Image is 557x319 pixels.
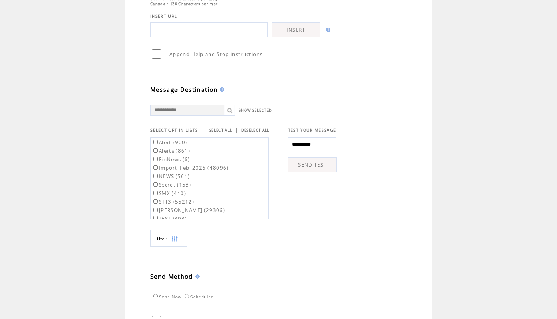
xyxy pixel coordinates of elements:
a: SHOW SELECTED [239,108,272,113]
input: FinNews (6) [153,157,158,161]
span: TEST YOUR MESSAGE [288,128,336,133]
label: Import_Feb_2025 (48096) [152,164,229,171]
a: INSERT [272,22,320,37]
label: NEWS (561) [152,173,190,180]
a: SELECT ALL [209,128,232,133]
a: SEND TEST [288,157,337,172]
label: Scheduled [183,295,214,299]
span: | [235,127,238,134]
input: NEWS (561) [153,174,158,178]
img: help.gif [218,87,224,92]
span: Message Destination [150,86,218,94]
label: [PERSON_NAME] (29306) [152,207,225,214]
input: Secret (153) [153,182,158,187]
input: STT3 (55212) [153,199,158,204]
span: Send Method [150,273,193,281]
label: FinNews (6) [152,156,190,163]
label: SMX (440) [152,190,186,197]
img: filters.png [171,230,178,247]
input: Alert (900) [153,140,158,144]
input: Import_Feb_2025 (48096) [153,165,158,170]
span: SELECT OPT-IN LISTS [150,128,198,133]
span: Canada = 136 Characters per msg [150,1,218,6]
img: help.gif [193,274,200,279]
input: [PERSON_NAME] (29306) [153,208,158,212]
label: TEST (303) [152,215,187,222]
label: Alert (900) [152,139,188,146]
input: TEST (303) [153,216,158,221]
label: STT3 (55212) [152,198,194,205]
img: help.gif [324,28,330,32]
label: Alerts (861) [152,148,190,154]
a: DESELECT ALL [241,128,270,133]
input: Scheduled [185,294,189,298]
label: Secret (153) [152,181,191,188]
span: INSERT URL [150,14,177,19]
input: SMX (440) [153,191,158,195]
label: Send Now [151,295,181,299]
span: Append Help and Stop instructions [169,51,263,58]
input: Alerts (861) [153,148,158,153]
input: Send Now [153,294,158,298]
span: Show filters [154,236,168,242]
a: Filter [150,230,187,247]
